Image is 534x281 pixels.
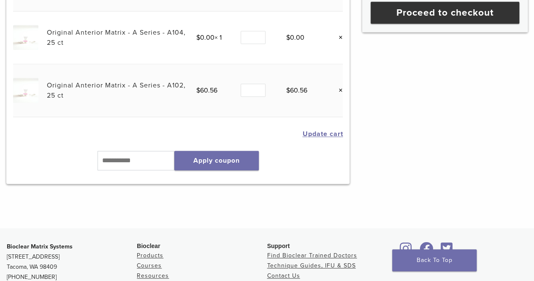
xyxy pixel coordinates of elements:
[286,86,290,95] span: $
[267,262,356,269] a: Technique Guides, IFU & SDS
[47,28,186,47] a: Original Anterior Matrix - A Series - A104, 25 ct
[371,2,519,24] a: Proceed to checkout
[267,252,357,259] a: Find Bioclear Trained Doctors
[196,33,200,42] span: $
[196,33,221,42] span: × 1
[286,86,307,95] bdi: 60.56
[137,262,162,269] a: Courses
[13,25,38,50] img: Original Anterior Matrix - A Series - A104, 25 ct
[47,81,186,100] a: Original Anterior Matrix - A Series - A102, 25 ct
[438,247,455,256] a: Bioclear
[137,272,169,279] a: Resources
[332,85,343,96] a: Remove this item
[332,32,343,43] a: Remove this item
[137,243,160,249] span: Bioclear
[417,247,436,256] a: Bioclear
[137,252,163,259] a: Products
[267,243,290,249] span: Support
[196,86,200,95] span: $
[286,33,304,42] bdi: 0.00
[174,151,259,170] button: Apply coupon
[392,249,477,271] a: Back To Top
[286,33,290,42] span: $
[13,78,38,103] img: Original Anterior Matrix - A Series - A102, 25 ct
[196,33,214,42] bdi: 0.00
[7,243,73,250] strong: Bioclear Matrix Systems
[397,247,415,256] a: Bioclear
[302,131,343,137] button: Update cart
[267,272,300,279] a: Contact Us
[196,86,217,95] bdi: 60.56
